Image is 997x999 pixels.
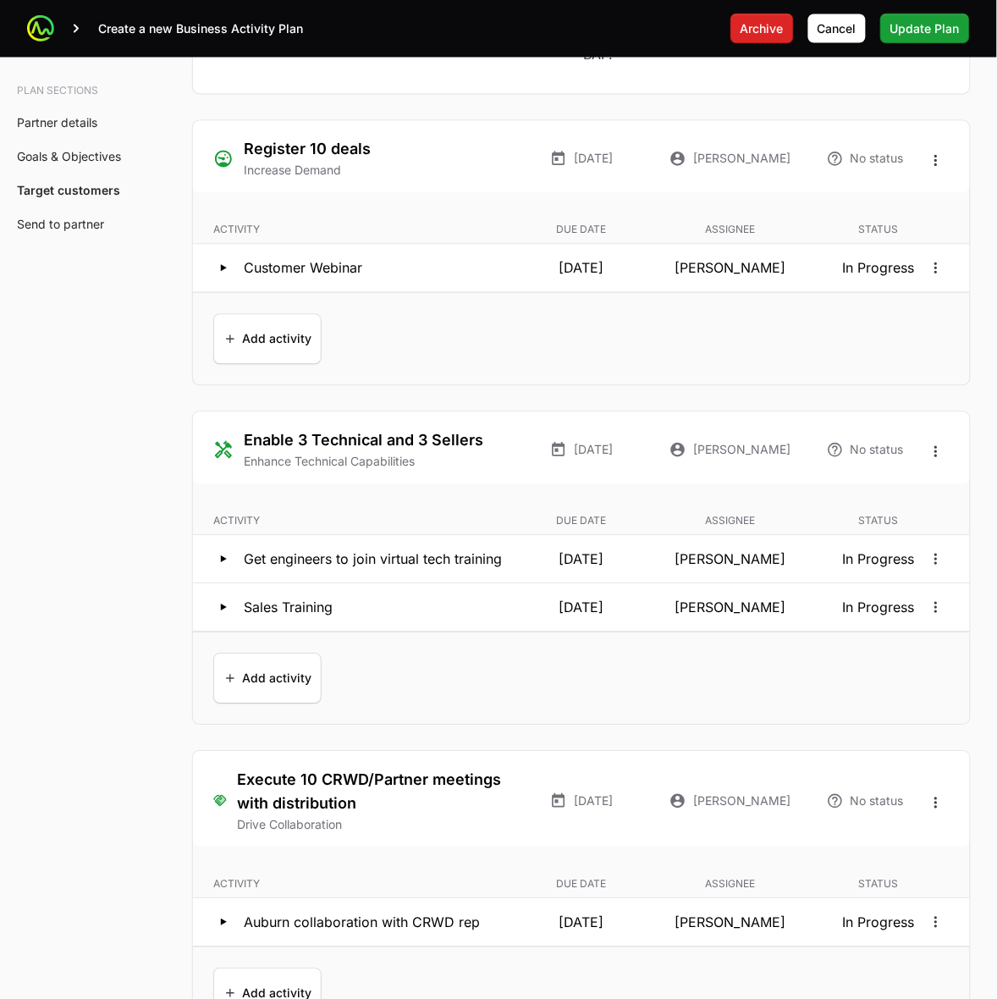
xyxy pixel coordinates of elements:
[244,454,483,471] p: Enhance Technical Capabilities
[244,163,371,179] p: Increase Demand
[923,594,950,621] button: Open options
[730,14,794,44] button: Archive
[244,258,362,279] p: Customer Webinar
[851,442,904,459] span: No status
[193,245,970,292] button: Customer Webinar[DATE][PERSON_NAME]In Progress
[98,20,303,37] p: Create a new Business Activity Plan
[659,878,801,891] p: Assignee
[923,909,950,936] button: Open options
[510,515,653,528] p: Due date
[923,439,950,466] button: Open options
[659,258,801,279] p: [PERSON_NAME]
[807,913,950,933] p: In Progress
[510,138,653,179] div: [DATE]
[659,138,801,179] div: [PERSON_NAME]
[17,85,132,98] h3: Plan sections
[510,913,653,933] p: [DATE]
[923,790,950,817] button: Open options
[17,150,121,164] a: Goals & Objectives
[659,769,801,834] div: [PERSON_NAME]
[807,224,950,237] p: Status
[510,224,653,237] p: Due date
[213,224,504,237] p: Activity
[510,598,653,618] p: [DATE]
[807,258,950,279] p: In Progress
[237,817,504,834] p: Drive Collaboration
[807,515,950,528] p: Status
[237,769,504,816] h3: Execute 10 CRWD/Partner meetings with distribution
[510,549,653,570] p: [DATE]
[244,429,483,453] h3: Enable 3 Technical and 3 Sellers
[659,598,801,618] p: [PERSON_NAME]
[244,913,480,933] p: Auburn collaboration with CRWD rep
[213,878,504,891] p: Activity
[818,19,857,39] span: Cancel
[213,314,322,365] button: Add activity
[807,598,950,618] p: In Progress
[659,224,801,237] p: Assignee
[659,515,801,528] p: Assignee
[510,878,653,891] p: Due date
[244,549,502,570] p: Get engineers to join virtual tech training
[17,116,97,130] a: Partner details
[807,878,950,891] p: Status
[27,15,54,42] img: ActivitySource
[659,429,801,471] div: [PERSON_NAME]
[244,138,371,162] h3: Register 10 deals
[851,793,904,810] span: No status
[510,429,653,471] div: [DATE]
[510,769,653,834] div: [DATE]
[223,659,311,699] span: Add activity
[807,549,950,570] p: In Progress
[223,319,311,360] span: Add activity
[923,147,950,174] button: Open options
[807,14,867,44] button: Cancel
[213,654,322,704] button: Add activity
[880,14,970,44] button: Update Plan
[193,536,970,583] button: Get engineers to join virtual tech training[DATE][PERSON_NAME]In Progress
[659,549,801,570] p: [PERSON_NAME]
[193,899,970,947] button: Auburn collaboration with CRWD rep[DATE][PERSON_NAME]In Progress
[193,584,970,632] button: Sales Training[DATE][PERSON_NAME]In Progress
[923,546,950,573] button: Open options
[851,151,904,168] span: No status
[890,19,960,39] span: Update Plan
[244,598,333,618] p: Sales Training
[741,19,784,39] span: Archive
[17,218,104,232] a: Send to partner
[659,913,801,933] p: [PERSON_NAME]
[510,258,653,279] p: [DATE]
[213,515,504,528] p: Activity
[17,184,120,198] a: Target customers
[923,255,950,282] button: Open options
